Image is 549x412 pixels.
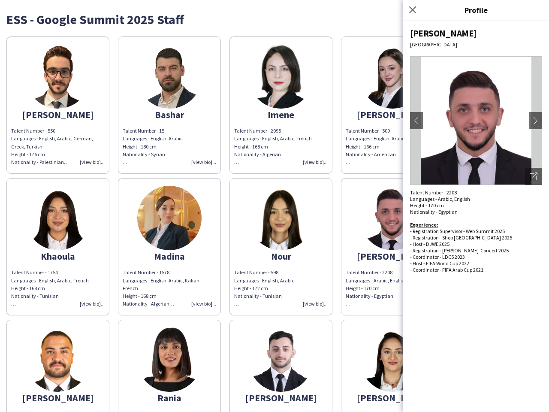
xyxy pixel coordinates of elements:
[249,44,313,109] img: thumb-8df6006b-d79e-4382-807e-eba75bc9d865.png
[234,252,328,260] div: Nour
[26,327,90,392] img: thumb-c2f230e7-25c6-46bf-992b-1f5307024919.png
[11,159,69,165] span: Nationality - Palestinian
[123,269,169,276] span: Talent Number - 1578
[11,292,105,300] div: Nationality - Tunisian
[26,186,90,250] img: thumb-9a9ff44f-5835-405c-a040-e6c2a10ea8b0.png
[249,327,313,392] img: thumb-40ff2c9b-ebbd-4311-97ef-3bcbfbccfb02.png
[410,260,542,267] div: - Host - FIFA World Cup 2022
[234,111,328,118] div: Imene
[410,241,542,247] div: - Host - DJWE 2025
[360,44,425,109] img: thumb-6635f156c0799.jpeg
[410,56,542,185] img: Crew avatar or photo
[346,127,406,165] span: Talent Number - 509 Languages - English, Arabic Height - 166 cm Nationality - American
[410,267,542,273] div: - Coordinator - FIFA Arab Cup 2021
[346,252,439,260] div: [PERSON_NAME]
[123,277,201,307] span: Languages - English, Arabic, Italian, French Height - 168 cm Nationality - Algerian
[410,189,470,215] span: Talent Number - 2208 Languages - Arabic, English Height - 170 cm Nationality - Egyptian
[525,168,542,185] div: Open photos pop-in
[137,327,202,392] img: thumb-6f20f6ed-18b4-4679-a3e7-ec9ddcdfbd7e.png
[11,285,105,292] div: Height - 168 cm
[234,394,328,402] div: [PERSON_NAME]
[410,234,542,241] div: - Registration - Shop [GEOGRAPHIC_DATA] 2025
[360,186,425,250] img: thumb-ac60750c-5355-4772-93c3-b99938b36327.png
[234,277,328,308] div: Languages - English, Arabic
[6,13,543,26] div: ESS - Google Summit 2025 Staff
[234,127,312,165] span: Talent Number - 2095 Languages - English, Arabic, French Height - 168 cm Nationality - Algerian
[410,221,438,228] b: Experience:
[346,269,406,307] span: Talent Number - 2208 Languages - Arabic, English Height - 170 cm Nationality - Egyptian
[234,269,278,276] span: Talent Number - 598
[123,394,216,402] div: Rania
[11,277,105,285] div: Languages - English, Arabic, French
[410,27,542,39] div: [PERSON_NAME]
[123,127,183,165] span: Talent Number - 15 Languages - English, Arabic Height - 180 cm Nationality - Syrian
[410,41,542,48] div: [GEOGRAPHIC_DATA]
[410,254,542,260] div: - Coordinator - LDC5 2023
[123,252,216,260] div: Madina
[249,186,313,250] img: thumb-33402f92-3f0a-48ee-9b6d-2e0525ee7c28.png
[26,44,90,109] img: thumb-66f4723a4b9e6.jpeg
[346,111,439,118] div: [PERSON_NAME]
[11,127,93,158] span: Talent Number - 550 Languages - English, Arabic, German, Greek, Turkish Height - 176 cm
[360,327,425,392] img: thumb-a12b3c91-694c-4f83-9c11-78f853c9de3f.png
[11,269,58,276] span: Talent Number - 1754
[403,4,549,15] h3: Profile
[123,111,216,118] div: Bashar
[11,252,105,260] div: Khaoula
[11,394,105,402] div: [PERSON_NAME]
[410,228,542,234] div: - Registration Supervisor - Web Summit 2025
[234,285,328,308] div: Height - 172 cm Nationality - Tunisian
[346,394,439,402] div: [PERSON_NAME]
[11,111,105,118] div: [PERSON_NAME]
[137,44,202,109] img: thumb-e29815ac-9fad-42b3-a9ff-ead81f74f854.png
[137,186,202,250] img: thumb-66c6eb083f23a.jpg
[410,247,542,254] div: - Registration - [PERSON_NAME] Concert 2025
